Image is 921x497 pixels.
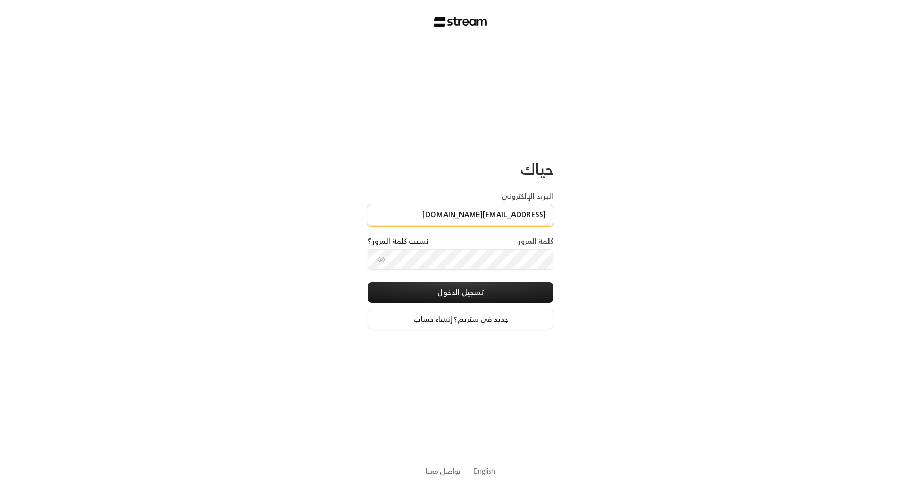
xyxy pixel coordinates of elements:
[368,236,429,246] a: نسيت كلمة المرور؟
[501,191,553,201] label: البريد الإلكتروني
[368,309,553,329] a: جديد في ستريم؟ إنشاء حساب
[426,466,461,476] button: تواصل معنا
[473,462,495,481] a: English
[426,465,461,477] a: تواصل معنا
[520,155,553,182] span: حياك
[518,236,553,246] label: كلمة المرور
[434,17,487,27] img: Stream Logo
[368,282,553,303] button: تسجيل الدخول
[373,251,389,268] button: toggle password visibility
